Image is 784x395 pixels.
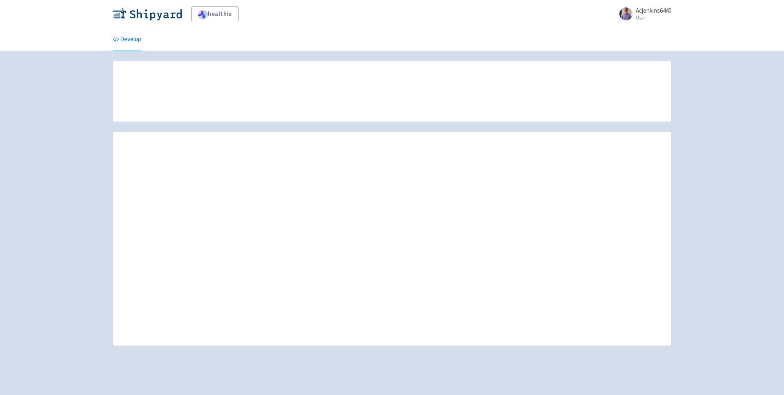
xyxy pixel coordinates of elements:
small: User [636,15,671,20]
span: Acjenkins6440 [636,7,671,14]
img: Shipyard logo [113,7,182,20]
a: healthie [192,7,238,21]
a: Develop [113,28,141,51]
a: Acjenkins6440 User [615,7,671,20]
